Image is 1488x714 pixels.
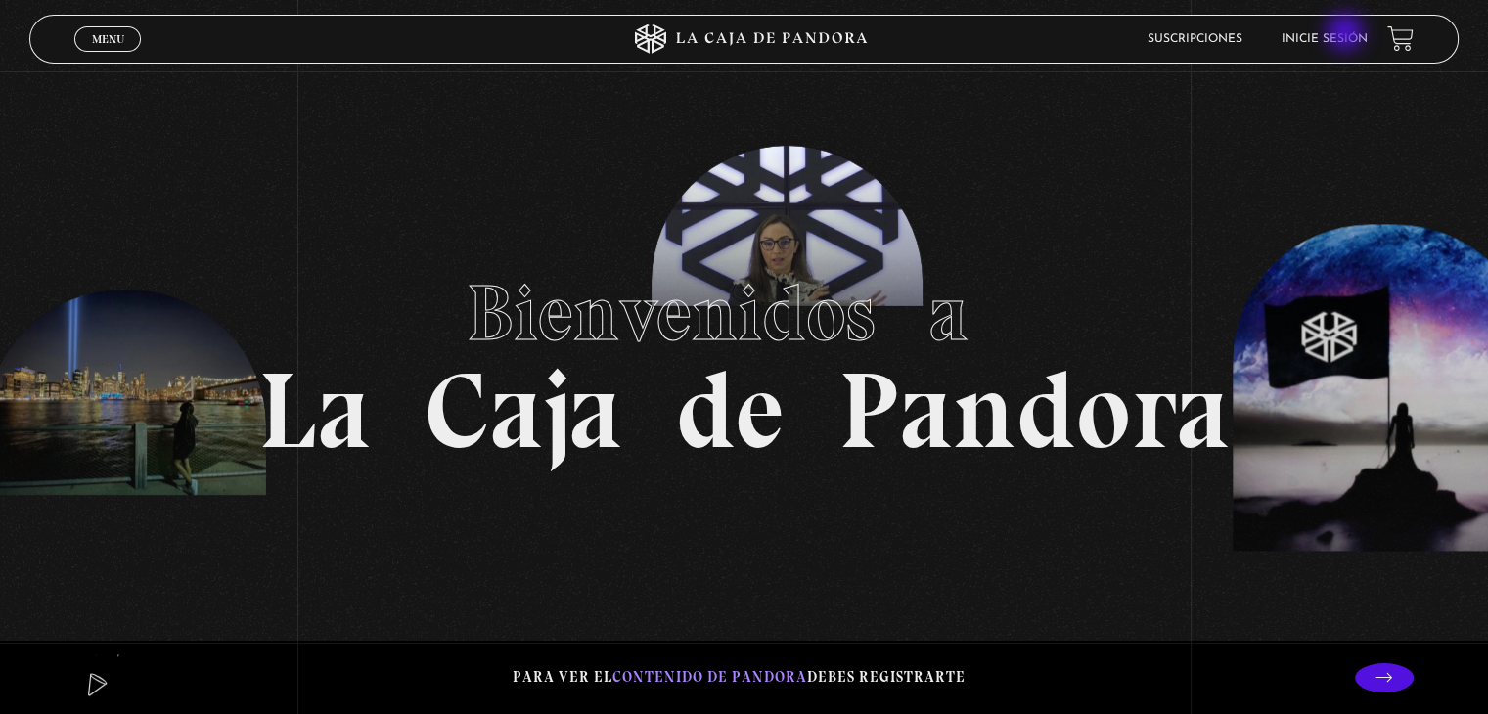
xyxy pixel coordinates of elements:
a: Inicie sesión [1282,33,1368,45]
h1: La Caja de Pandora [258,249,1230,465]
a: View your shopping cart [1387,25,1414,52]
span: contenido de Pandora [612,668,807,686]
span: Menu [92,33,124,45]
span: Cerrar [85,49,131,63]
p: Para ver el debes registrarte [513,664,966,691]
a: Suscripciones [1148,33,1242,45]
span: Bienvenidos a [467,266,1022,360]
